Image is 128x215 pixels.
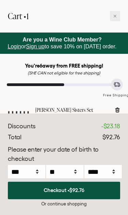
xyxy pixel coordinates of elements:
span: 1 [26,10,29,22]
em: (SHE CAN not eligible for free shipping) [28,71,101,75]
span: $92.76 [102,134,120,141]
a: Login [8,44,21,49]
a: Sign up [26,44,44,49]
div: Discounts [8,122,35,131]
h2: Cart • [8,8,29,24]
div: - [101,122,120,131]
span: $92.76 [69,187,84,193]
strong: Are you a Wine Club Member? [23,37,102,43]
p: Please enter your date of birth to checkout [8,145,120,163]
span: or to save 10% on [DATE] order. [8,37,117,49]
div: Or continue shopping [8,201,120,207]
button: Checkout •$92.76 [8,182,120,199]
a: [PERSON_NAME] Sisters Set [35,107,109,114]
span: 6 [40,63,42,69]
span: $23.18 [103,123,120,130]
div: Total [8,133,22,142]
strong: You're away from FREE shipping! [25,63,103,69]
